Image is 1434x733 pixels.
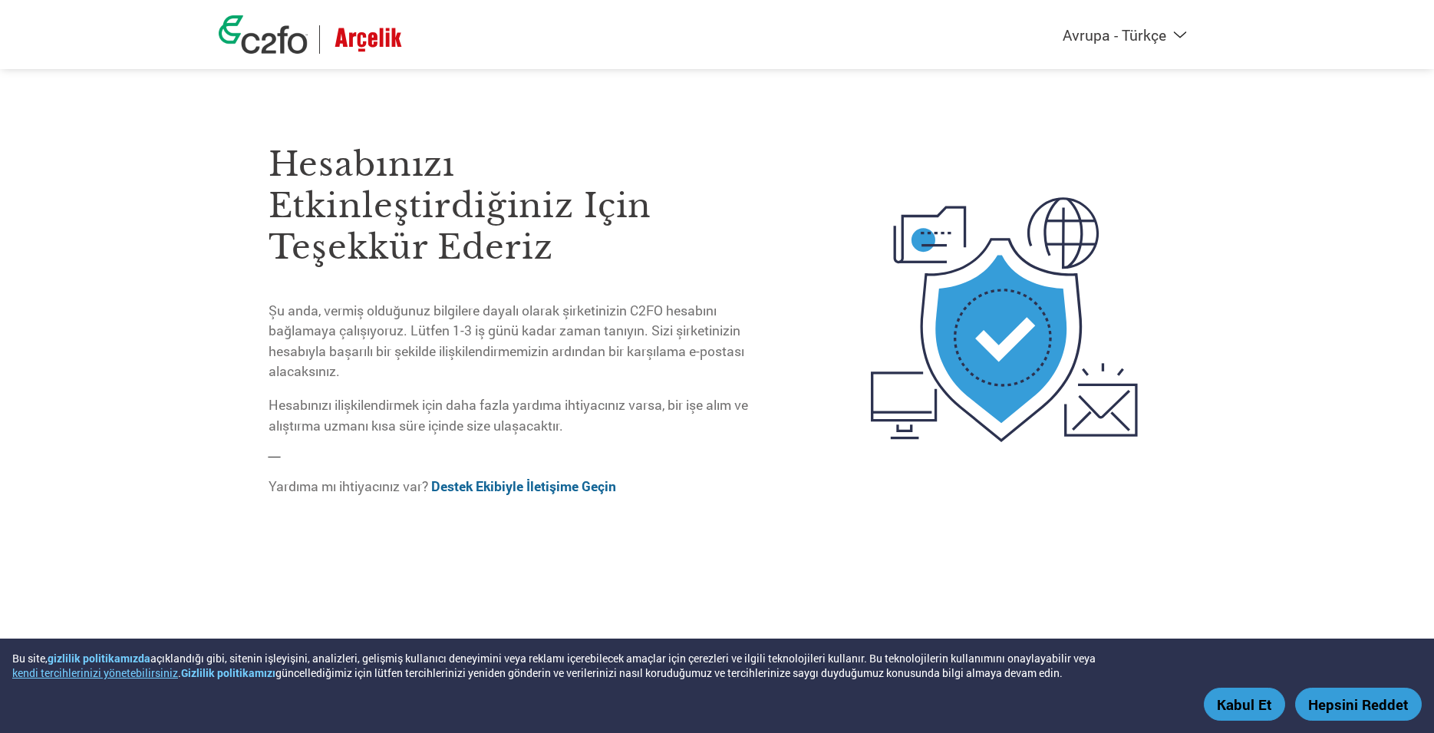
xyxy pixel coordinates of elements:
button: Kabul Et [1204,688,1285,721]
p: Şu anda, vermiş olduğunuz bilgilere dayalı olarak şirketinizin C2FO hesabını bağlamaya çalışıyoru... [269,301,753,382]
button: Hepsini Reddet [1295,688,1422,721]
img: c2fo logo [219,15,308,54]
p: Hesabınızı ilişkilendirmek için daha fazla yardıma ihtiyacınız varsa, bir işe alım ve alıştırma u... [269,395,753,436]
div: — [269,111,753,510]
button: kendi tercihlerinizi yönetebilirsiniz [12,665,178,680]
h3: Hesabınızı etkinleştirdiğiniz için teşekkür ederiz [269,144,753,268]
div: Bu site, açıklandığı gibi, sitenin işleyişini, analizleri, gelişmiş kullanıcı deneyimini veya rek... [12,651,1222,680]
img: Arçelik [331,25,405,54]
img: activated [842,111,1165,529]
a: Destek Ekibiyle İletişime Geçin [431,477,616,495]
a: gizlilik politikamızda [48,651,150,665]
a: Gizlilik politikamızı [181,665,275,680]
p: Yardıma mı ihtiyacınız var? [269,477,753,497]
